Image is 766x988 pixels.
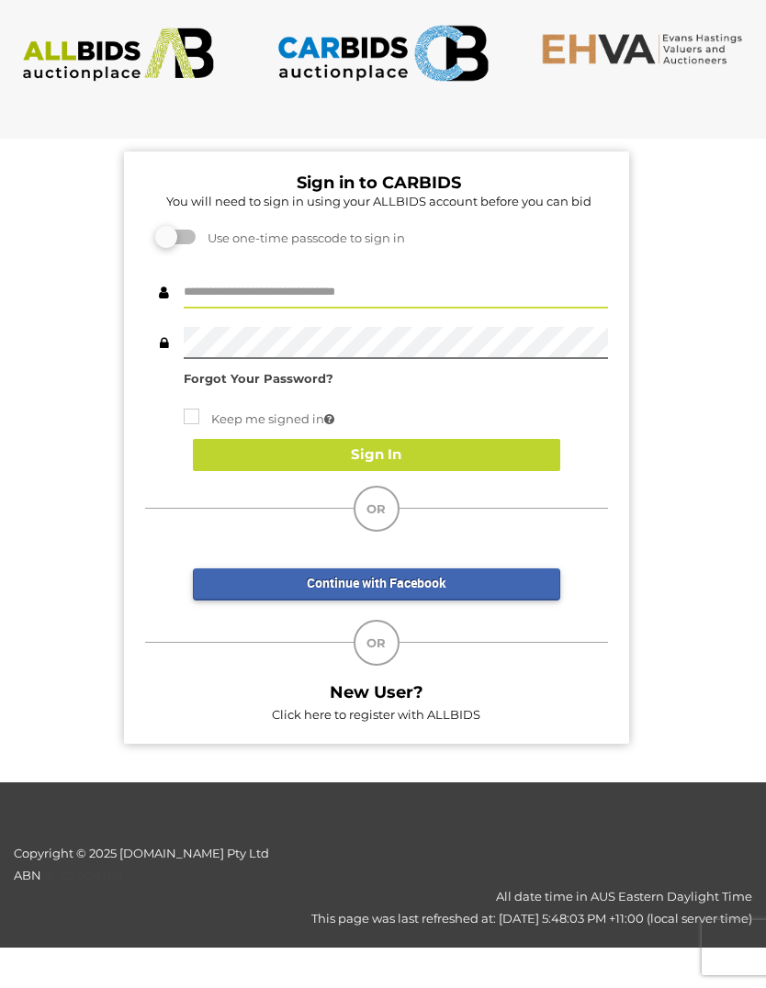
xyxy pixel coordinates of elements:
[193,439,560,471] button: Sign In
[193,568,560,601] a: Continue with Facebook
[330,682,423,702] b: New User?
[354,486,400,532] div: OR
[276,18,490,88] img: CARBIDS.com.au
[354,620,400,666] div: OR
[198,230,405,245] span: Use one-time passcode to sign in
[541,32,754,65] img: EHVA.com.au
[41,868,122,882] a: 26 101 308 105
[150,195,608,208] h5: You will need to sign in using your ALLBIDS account before you can bid
[297,173,461,193] b: Sign in to CARBIDS
[184,371,333,386] a: Forgot Your Password?
[184,409,334,430] label: Keep me signed in
[272,707,480,722] a: Click here to register with ALLBIDS
[12,28,225,82] img: ALLBIDS.com.au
